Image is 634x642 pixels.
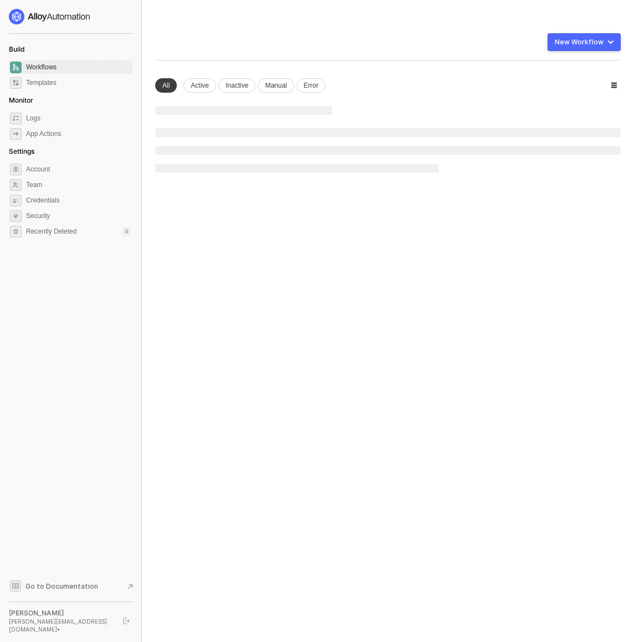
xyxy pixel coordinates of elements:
[10,164,22,175] span: settings
[26,209,130,223] span: Security
[9,9,132,24] a: logo
[9,45,24,53] span: Build
[25,582,98,591] span: Go to Documentation
[548,33,621,51] button: New Workflow
[218,78,255,93] div: Inactive
[10,128,22,140] span: icon-app-actions
[26,227,76,236] span: Recently Deleted
[26,112,130,125] span: Logs
[26,60,130,74] span: Workflows
[9,609,113,618] div: [PERSON_NAME]
[183,78,216,93] div: Active
[10,113,22,124] span: icon-logs
[9,618,113,633] div: [PERSON_NAME][EMAIL_ADDRESS][DOMAIN_NAME] •
[155,78,177,93] div: All
[26,194,130,207] span: Credentials
[26,76,130,89] span: Templates
[125,581,136,592] span: document-arrow
[258,78,294,93] div: Manual
[26,163,130,176] span: Account
[10,195,22,206] span: credentials
[10,62,22,73] span: dashboard
[10,77,22,89] span: marketplace
[9,9,91,24] img: logo
[555,38,604,47] div: New Workflow
[10,580,21,592] span: documentation
[10,226,22,237] span: settings
[9,579,133,593] a: Knowledge Base
[10,210,22,222] span: security
[26,178,130,191] span: Team
[10,179,22,191] span: team
[9,147,34,155] span: Settings
[296,78,326,93] div: Error
[123,227,130,236] div: 0
[123,618,130,624] span: logout
[9,96,33,104] span: Monitor
[26,129,61,139] div: App Actions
